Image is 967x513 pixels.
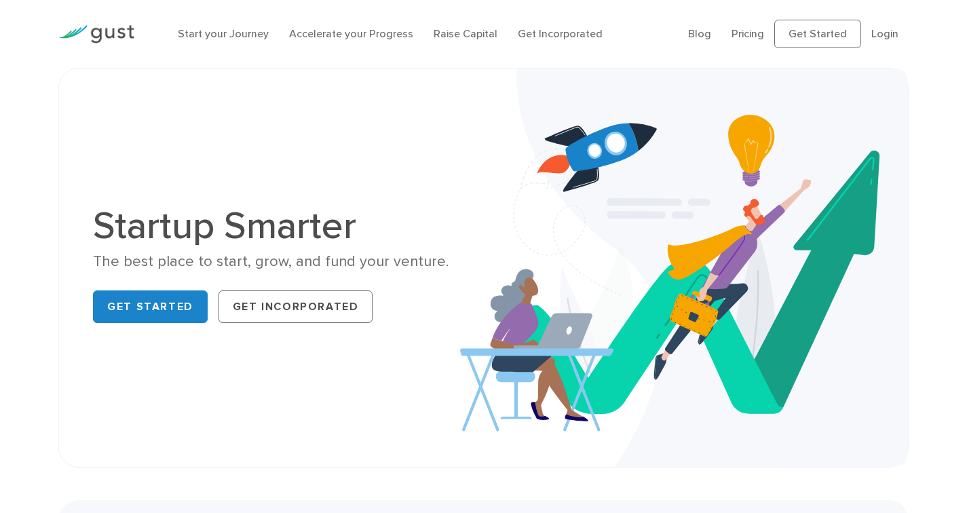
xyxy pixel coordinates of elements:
a: Blog [688,27,711,40]
a: Pricing [732,27,764,40]
a: Accelerate your Progress [289,27,413,40]
h1: Startup Smarter [93,207,473,245]
a: Start your Journey [178,27,269,40]
img: Startup Smarter Hero [460,69,908,467]
a: Get Incorporated [518,27,603,40]
a: Login [871,27,898,40]
a: Get Started [774,20,861,48]
div: The best place to start, grow, and fund your venture. [93,252,473,271]
a: Get Incorporated [219,290,373,323]
a: Get Started [93,290,208,323]
a: Raise Capital [434,27,497,40]
img: Gust Logo [58,25,134,43]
